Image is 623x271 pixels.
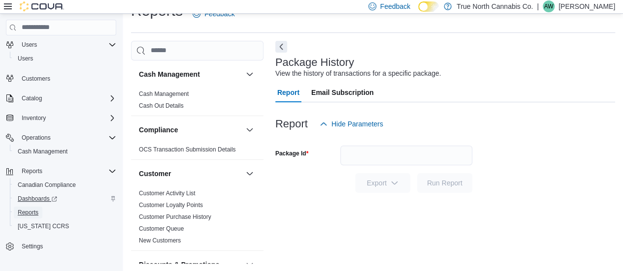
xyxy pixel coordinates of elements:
div: Alyx White [543,0,555,12]
button: Operations [2,131,120,145]
a: Customer Loyalty Points [139,202,203,209]
span: Settings [22,242,43,250]
button: Hide Parameters [316,114,387,134]
button: Next [275,41,287,53]
button: Customer [139,169,242,179]
p: True North Cannabis Co. [457,0,533,12]
h3: Report [275,118,308,130]
a: Users [14,53,37,64]
button: Users [10,52,120,65]
span: Cash Out Details [139,102,184,110]
span: Run Report [427,178,462,188]
img: Cova [20,1,64,11]
button: [US_STATE] CCRS [10,219,120,233]
a: Cash Out Details [139,102,184,109]
span: Users [14,53,116,64]
button: Export [355,173,410,193]
a: Customers [18,73,54,85]
input: Dark Mode [418,1,439,12]
span: Inventory [22,114,46,122]
span: Operations [22,134,51,142]
a: Customer Purchase History [139,213,211,220]
a: Canadian Compliance [14,179,80,191]
button: Cash Management [244,68,256,80]
span: OCS Transaction Submission Details [139,146,236,153]
a: [US_STATE] CCRS [14,220,73,232]
h3: Package History [275,57,354,68]
button: Customer [244,168,256,180]
span: [US_STATE] CCRS [18,222,69,230]
button: Reports [18,165,46,177]
button: Reports [2,164,120,178]
span: Users [22,41,37,49]
span: Cash Management [139,90,189,98]
span: Operations [18,132,116,144]
button: Users [18,39,41,51]
div: Compliance [131,144,263,159]
label: Package Id [275,150,308,157]
span: Reports [18,165,116,177]
span: Export [361,173,404,193]
div: Cash Management [131,88,263,116]
span: Customer Purchase History [139,213,211,221]
div: Customer [131,187,263,250]
span: Inventory [18,112,116,124]
span: Cash Management [14,146,116,157]
button: Inventory [18,112,50,124]
span: Customers [18,72,116,85]
a: Cash Management [14,146,71,157]
a: New Customers [139,237,181,244]
button: Operations [18,132,55,144]
button: Run Report [417,173,472,193]
span: Dashboards [18,195,57,203]
p: [PERSON_NAME] [558,0,615,12]
button: Catalog [18,92,46,104]
span: Customers [22,75,50,83]
button: Reports [10,206,120,219]
div: View the history of transactions for a specific package. [275,68,441,79]
span: Feedback [204,9,234,19]
span: Email Subscription [311,83,374,102]
a: Reports [14,207,42,218]
span: Customer Loyalty Points [139,201,203,209]
span: Catalog [22,94,42,102]
h3: Cash Management [139,69,200,79]
button: Cash Management [139,69,242,79]
button: Compliance [244,124,256,136]
span: Users [18,39,116,51]
span: Reports [22,167,42,175]
h3: Compliance [139,125,178,135]
button: Customers [2,71,120,86]
span: Feedback [380,1,410,11]
button: Discounts & Promotions [244,259,256,271]
button: Discounts & Promotions [139,260,242,270]
span: Reports [14,207,116,218]
span: Customer Queue [139,225,184,233]
a: Dashboards [10,192,120,206]
a: Feedback [189,4,238,24]
span: Hide Parameters [331,119,383,129]
a: OCS Transaction Submission Details [139,146,236,153]
button: Cash Management [10,145,120,158]
button: Compliance [139,125,242,135]
a: Settings [18,241,47,252]
span: Cash Management [18,148,67,155]
span: Users [18,55,33,62]
span: Report [277,83,299,102]
p: | [537,0,539,12]
span: Reports [18,209,38,216]
span: Catalog [18,92,116,104]
button: Users [2,38,120,52]
button: Catalog [2,91,120,105]
span: Settings [18,240,116,252]
span: Dashboards [14,193,116,205]
a: Cash Management [139,90,189,97]
a: Customer Activity List [139,190,196,197]
span: AW [544,0,553,12]
button: Canadian Compliance [10,178,120,192]
span: New Customers [139,237,181,244]
a: Customer Queue [139,225,184,232]
h3: Discounts & Promotions [139,260,219,270]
